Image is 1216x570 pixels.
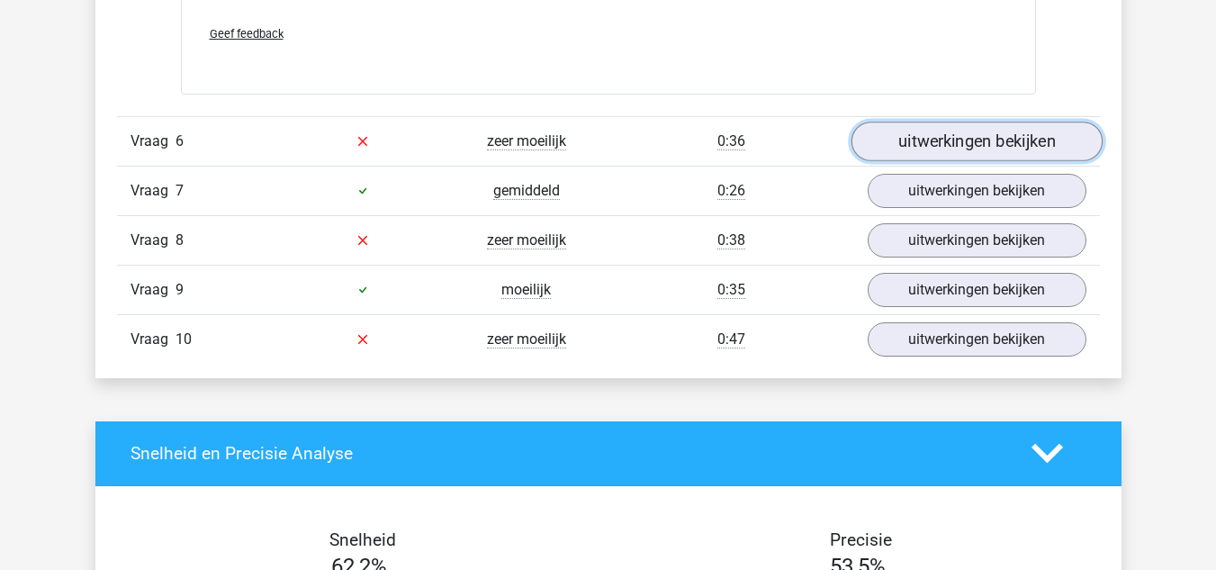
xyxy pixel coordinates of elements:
span: Vraag [131,230,176,251]
span: 10 [176,330,192,348]
span: Vraag [131,329,176,350]
span: Vraag [131,131,176,152]
h4: Snelheid [131,529,595,550]
a: uitwerkingen bekijken [851,122,1102,161]
span: 0:26 [717,182,745,200]
span: moeilijk [501,281,551,299]
span: zeer moeilijk [487,330,566,348]
span: gemiddeld [493,182,560,200]
h4: Precisie [629,529,1094,550]
span: Vraag [131,279,176,301]
span: 0:38 [717,231,745,249]
span: 8 [176,231,184,249]
span: 7 [176,182,184,199]
span: 0:35 [717,281,745,299]
a: uitwerkingen bekijken [868,223,1086,258]
span: 9 [176,281,184,298]
a: uitwerkingen bekijken [868,273,1086,307]
span: 0:47 [717,330,745,348]
span: 6 [176,132,184,149]
span: zeer moeilijk [487,231,566,249]
h4: Snelheid en Precisie Analyse [131,443,1004,464]
a: uitwerkingen bekijken [868,174,1086,208]
span: zeer moeilijk [487,132,566,150]
span: Geef feedback [210,27,284,41]
span: Vraag [131,180,176,202]
span: 0:36 [717,132,745,150]
a: uitwerkingen bekijken [868,322,1086,357]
